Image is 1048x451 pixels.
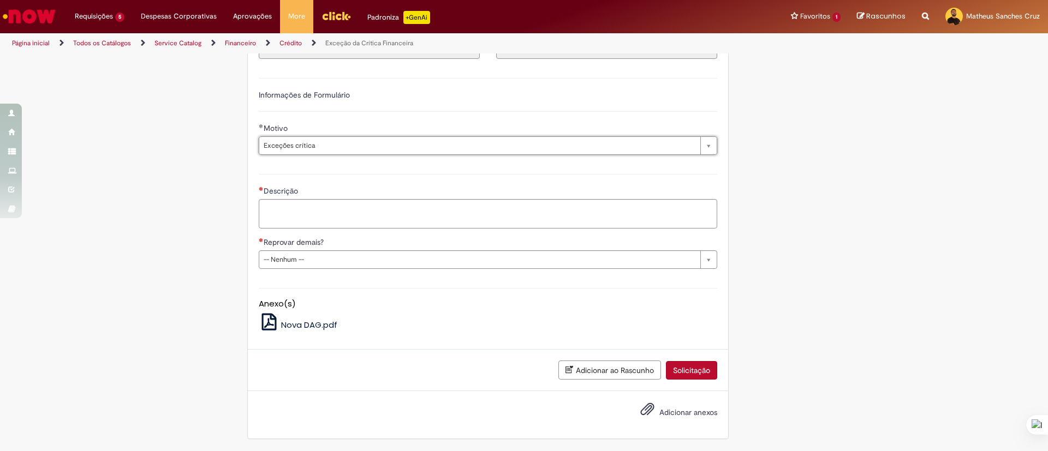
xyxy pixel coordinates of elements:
[259,299,717,309] h5: Anexo(s)
[558,360,661,380] button: Adicionar ao Rascunho
[233,11,272,22] span: Aprovações
[800,11,830,22] span: Favoritos
[1,5,57,27] img: ServiceNow
[279,39,302,47] a: Crédito
[264,137,695,154] span: Exceções crítica
[259,187,264,191] span: Necessários
[8,33,690,53] ul: Trilhas de página
[281,319,337,330] span: Nova DAG.pdf
[259,238,264,242] span: Necessários
[73,39,131,47] a: Todos os Catálogos
[75,11,113,22] span: Requisições
[225,39,256,47] a: Financeiro
[141,11,217,22] span: Despesas Corporativas
[638,399,657,424] button: Adicionar anexos
[321,8,351,24] img: click_logo_yellow_360x200.png
[367,11,430,24] div: Padroniza
[115,13,124,22] span: 5
[259,90,350,100] label: Informações de Formulário
[264,186,300,196] span: Descrição
[259,199,717,228] textarea: Descrição
[866,11,906,21] span: Rascunhos
[325,39,413,47] a: Exceção da Crítica Financeira
[259,319,338,330] a: Nova DAG.pdf
[659,408,717,418] span: Adicionar anexos
[264,237,326,247] span: Reprovar demais?
[12,39,50,47] a: Página inicial
[264,251,695,268] span: -- Nenhum --
[288,11,305,22] span: More
[857,11,906,22] a: Rascunhos
[403,11,430,24] p: +GenAi
[666,361,717,380] button: Solicitação
[966,11,1040,21] span: Matheus Sanches Cruz
[154,39,201,47] a: Service Catalog
[264,123,290,133] span: Motivo
[259,124,264,128] span: Obrigatório Preenchido
[832,13,841,22] span: 1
